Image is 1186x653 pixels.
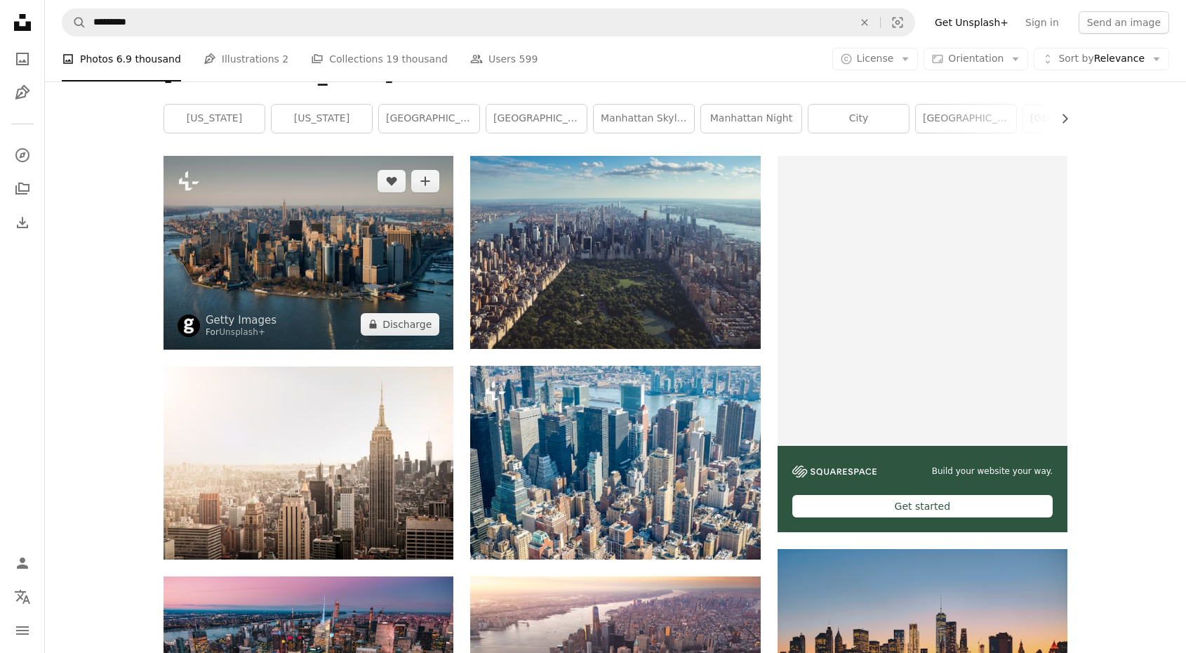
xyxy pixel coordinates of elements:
font: License [857,53,894,64]
a: An aerial view of a large city and a body of water [164,246,453,258]
button: Visual search [881,9,914,36]
a: Unsplash+ [219,327,265,337]
font: Sign in [1025,17,1059,28]
a: Users 599 [470,37,538,81]
button: Send an image [1079,11,1169,34]
font: Get Unsplash+ [935,17,1008,28]
font: Sort by [1058,53,1093,64]
a: Get Unsplash+ [926,11,1017,34]
a: Login / Register [8,549,36,577]
a: [GEOGRAPHIC_DATA] [486,105,587,133]
a: Download history [8,209,36,237]
a: Home — Unsplash [8,8,36,39]
a: [US_STATE] [272,105,372,133]
img: An aerial view of a city with tall buildings [470,366,760,560]
font: [GEOGRAPHIC_DATA] [493,112,597,124]
a: Manhattan skyline [594,105,694,133]
a: Manhattan Night [701,105,801,133]
a: Getty Images [206,313,276,327]
font: Manhattan Night [710,112,792,124]
a: Explore [8,141,36,169]
img: file-1606177908946-d1eed1cbe4f5image [792,466,877,477]
button: Delete [849,9,880,36]
a: panoramic photograph of the Brooklyn Bridge [778,639,1067,652]
font: [GEOGRAPHIC_DATA] [386,112,489,124]
a: Illustrations [8,79,36,107]
a: An aerial view of a city with tall buildings [470,456,760,469]
button: Orientation [924,48,1028,70]
button: Add to collection [411,170,439,192]
img: An aerial view of a large city and a body of water [164,156,453,350]
button: License [832,48,919,70]
font: Get started [895,501,951,512]
button: Menu [8,616,36,645]
a: [GEOGRAPHIC_DATA] [916,105,1016,133]
a: Build your website your way.Get started [778,156,1067,532]
font: [GEOGRAPHIC_DATA] [1030,112,1133,124]
a: aerial photograph of New York City [164,456,453,469]
font: Getty Images [206,314,276,326]
font: Relevance [1094,53,1145,64]
a: Photos [8,45,36,73]
a: Illustrations 2 [204,37,288,81]
button: Discharge [361,313,439,336]
font: [US_STATE] [294,112,349,124]
font: Orientation [948,53,1004,64]
a: [US_STATE] [164,105,265,133]
font: For [206,327,219,337]
font: 2 [282,53,288,65]
font: 599 [519,53,538,65]
a: Collections 19 thousand [311,37,448,81]
a: Central Park, New York [470,246,760,258]
form: Find images throughout the site [62,8,915,37]
font: Illustrations [222,53,279,65]
font: city [849,112,868,124]
a: [GEOGRAPHIC_DATA] [379,105,479,133]
font: Discharge [382,319,432,330]
font: Manhattan skyline [601,112,692,124]
font: Collections [329,53,383,65]
font: [US_STATE] [187,112,242,124]
a: city [808,105,909,133]
a: Sign in [1017,11,1067,34]
button: Language [8,583,36,611]
font: Send an image [1087,17,1161,28]
img: aerial photograph of New York City [164,367,453,560]
a: Collections [8,175,36,203]
font: Users [488,53,516,65]
button: Sort byRelevance [1034,48,1169,70]
button: Search on Unsplash [62,9,86,36]
font: [GEOGRAPHIC_DATA] [164,62,394,86]
font: Build your website your way. [932,466,1053,476]
font: [GEOGRAPHIC_DATA] [923,112,1026,124]
img: Go to the Getty Images profile [178,315,200,337]
img: Central Park, New York [470,156,760,349]
button: I like [378,170,406,192]
a: [GEOGRAPHIC_DATA] [1023,105,1124,133]
font: 19 thousand [386,53,448,65]
button: move list to the right [1052,105,1067,133]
